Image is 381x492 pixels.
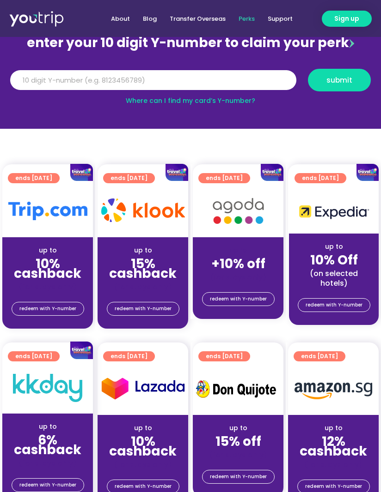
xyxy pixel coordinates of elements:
[105,282,181,292] div: (for stays only)
[10,69,371,98] form: Y Number
[202,292,275,306] a: redeem with Y-number
[200,450,276,460] div: (for stays only)
[126,96,255,105] a: Where can I find my card’s Y-number?
[10,246,86,255] div: up to
[111,351,147,361] span: ends [DATE]
[198,351,250,361] a: ends [DATE]
[296,242,371,252] div: up to
[105,460,181,469] div: (for stays only)
[232,10,261,27] a: Perks
[295,460,371,469] div: (for stays only)
[334,14,359,24] span: Sign up
[136,10,163,27] a: Blog
[10,422,86,432] div: up to
[115,302,172,315] span: redeem with Y-number
[296,269,371,288] div: (on selected hotels)
[206,351,243,361] span: ends [DATE]
[109,255,177,282] strong: 15% cashback
[104,10,136,27] a: About
[294,351,345,361] a: ends [DATE]
[202,470,275,484] a: redeem with Y-number
[300,432,367,460] strong: 12% cashback
[109,432,177,460] strong: 10% cashback
[105,246,181,255] div: up to
[322,11,372,27] a: Sign up
[10,282,86,292] div: (for stays only)
[14,431,81,459] strong: 6% cashback
[298,298,370,312] a: redeem with Y-number
[19,479,76,492] span: redeem with Y-number
[310,251,358,269] strong: 10% Off
[211,255,265,273] strong: +10% off
[103,351,155,361] a: ends [DATE]
[163,10,232,27] a: Transfer Overseas
[105,423,181,433] div: up to
[301,351,338,361] span: ends [DATE]
[215,432,261,450] strong: 15% off
[306,299,363,312] span: redeem with Y-number
[261,10,299,27] a: Support
[6,31,375,55] div: enter your 10 digit Y-number to claim your perk
[210,293,267,306] span: redeem with Y-number
[107,302,179,316] a: redeem with Y-number
[230,246,247,255] span: up to
[326,77,352,84] span: submit
[10,70,296,90] input: 10 digit Y-number (e.g. 8123456789)
[19,302,76,315] span: redeem with Y-number
[308,69,371,91] button: submit
[10,458,86,468] div: (for stays only)
[295,423,371,433] div: up to
[82,10,299,27] nav: Menu
[200,423,276,433] div: up to
[14,255,81,282] strong: 10% cashback
[210,470,267,483] span: redeem with Y-number
[12,302,84,316] a: redeem with Y-number
[200,272,276,282] div: (for stays only)
[12,478,84,492] a: redeem with Y-number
